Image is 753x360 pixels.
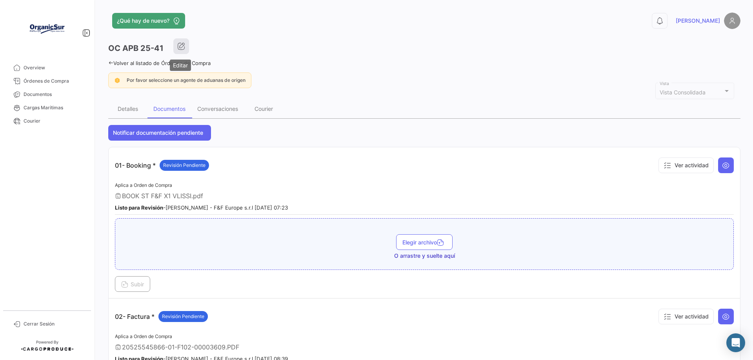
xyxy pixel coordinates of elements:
button: Subir [115,276,150,292]
span: BOOK ST F&F X1 VLISSI.pdf [122,192,203,200]
a: Cargas Marítimas [6,101,88,114]
h3: OC APB 25-41 [108,43,164,54]
button: Ver actividad [658,309,714,324]
span: Subir [121,281,144,288]
span: O arrastre y suelte aquí [394,252,455,260]
span: Documentos [24,91,85,98]
img: placeholder-user.png [724,13,740,29]
small: - [PERSON_NAME] - F&F Europe s.r.l [DATE] 07:23 [115,204,288,211]
div: Detalles [118,105,138,112]
span: Aplica a Orden de Compra [115,333,172,339]
span: 20525545866-01-F102-00003609.PDF [122,343,239,351]
span: Órdenes de Compra [24,78,85,85]
span: ¿Qué hay de nuevo? [117,17,169,25]
a: Documentos [6,88,88,101]
span: Por favor seleccione un agente de aduanas de origen [127,77,246,83]
div: Conversaciones [197,105,238,112]
mat-select-trigger: Vista Consolidada [660,89,706,96]
div: Abrir Intercom Messenger [726,333,745,352]
span: Elegir archivo [402,239,446,246]
span: Courier [24,118,85,125]
button: Ver actividad [658,157,714,173]
a: Órdenes de Compra [6,74,88,88]
div: Editar [170,60,191,71]
a: Volver al listado de Órdenes de Compra [108,60,211,66]
span: Revisión Pendiente [163,162,206,169]
b: Listo para Revisión [115,204,163,211]
a: Overview [6,61,88,74]
div: Documentos [153,105,186,112]
p: 02- Factura * [115,311,208,322]
span: [PERSON_NAME] [676,17,720,25]
div: Courier [255,105,273,112]
p: 01- Booking * [115,160,209,171]
span: Overview [24,64,85,71]
a: Courier [6,114,88,128]
span: Cargas Marítimas [24,104,85,111]
button: Notificar documentación pendiente [108,125,211,141]
button: ¿Qué hay de nuevo? [112,13,185,29]
span: Revisión Pendiente [162,313,204,320]
span: Cerrar Sesión [24,320,85,327]
span: Aplica a Orden de Compra [115,182,172,188]
img: Logo+OrganicSur.png [27,9,67,49]
button: Elegir archivo [396,234,453,250]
